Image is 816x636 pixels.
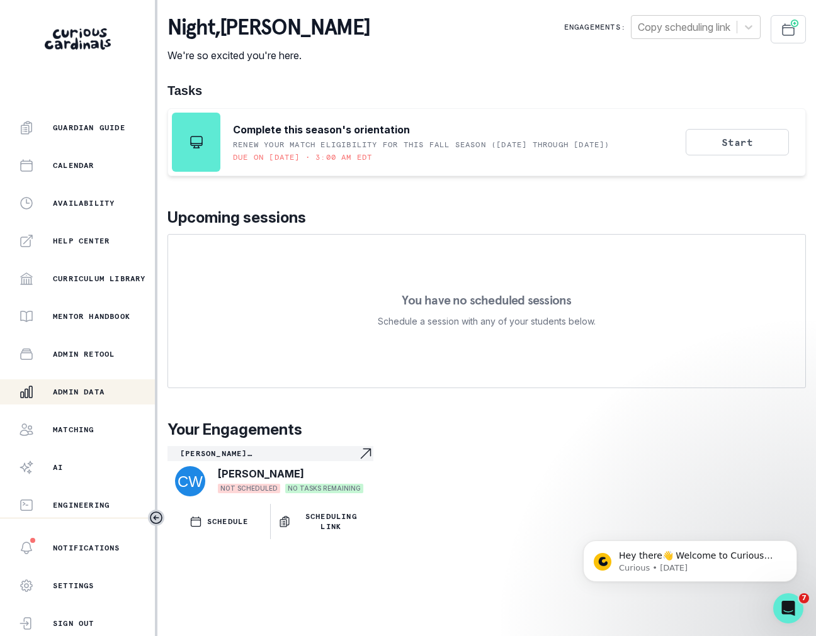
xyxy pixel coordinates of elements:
p: Schedule a session with any of your students below. [378,314,596,329]
p: SCHEDULE [207,516,249,527]
p: Due on [DATE] • 3:00 AM EDT [233,152,372,162]
p: Calendar [53,160,94,170]
p: Scheduling Link [296,511,366,532]
p: You have no scheduled sessions [402,294,571,306]
p: Curriculum Library [53,274,146,284]
p: [PERSON_NAME] [218,466,304,481]
iframe: Intercom live chat [773,593,803,623]
p: [PERSON_NAME] Entrepreneurship/Blog 1-to-1-course [180,449,358,459]
p: Settings [53,581,94,591]
p: Help Center [53,236,110,246]
p: Availability [53,198,115,208]
p: AI [53,462,63,472]
button: Toggle sidebar [148,510,164,526]
img: Curious Cardinals Logo [45,28,111,50]
p: Your Engagements [167,418,806,441]
p: We're so excited you're here. [167,48,370,63]
p: Admin Data [53,387,105,397]
p: Admin Retool [53,349,115,359]
button: Start [686,129,789,155]
p: Sign Out [53,618,94,628]
span: NOT SCHEDULED [218,484,280,493]
p: Engagements: [564,22,626,32]
iframe: Intercom notifications message [564,514,816,602]
span: 7 [799,593,809,603]
p: Engineering [53,500,110,510]
p: Matching [53,425,94,435]
button: Schedule Sessions [771,15,806,43]
svg: Navigate to engagement page [358,446,373,461]
img: svg [175,466,205,496]
p: Notifications [53,543,120,553]
button: Scheduling Link [271,504,373,539]
p: Complete this season's orientation [233,122,410,137]
a: [PERSON_NAME] Entrepreneurship/Blog 1-to-1-courseNavigate to engagement page[PERSON_NAME]NOT SCHE... [167,446,373,499]
button: SCHEDULE [167,504,270,539]
h1: Tasks [167,83,806,98]
span: NO TASKS REMAINING [285,484,363,493]
p: Upcoming sessions [167,206,806,229]
p: Mentor Handbook [53,311,130,321]
p: RENEW YOUR MATCH ELIGIBILITY FOR THIS FALL SEASON ([DATE] through [DATE]) [233,140,610,150]
p: Guardian Guide [53,123,125,133]
p: night , [PERSON_NAME] [167,15,370,40]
